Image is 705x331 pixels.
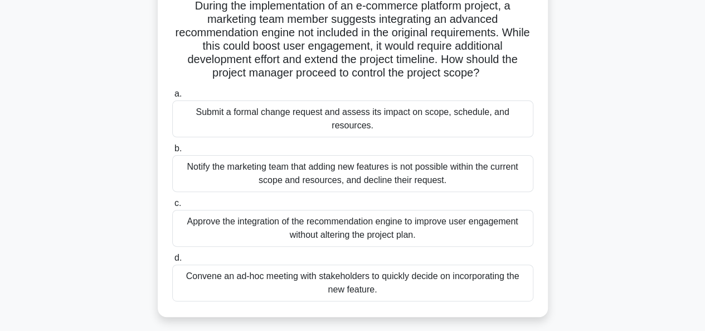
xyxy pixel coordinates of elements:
div: Submit a formal change request and assess its impact on scope, schedule, and resources. [172,100,533,137]
div: Notify the marketing team that adding new features is not possible within the current scope and r... [172,155,533,192]
div: Approve the integration of the recommendation engine to improve user engagement without altering ... [172,210,533,247]
span: c. [174,198,181,208]
span: a. [174,89,182,98]
div: Convene an ad-hoc meeting with stakeholders to quickly decide on incorporating the new feature. [172,265,533,301]
span: b. [174,143,182,153]
span: d. [174,253,182,262]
